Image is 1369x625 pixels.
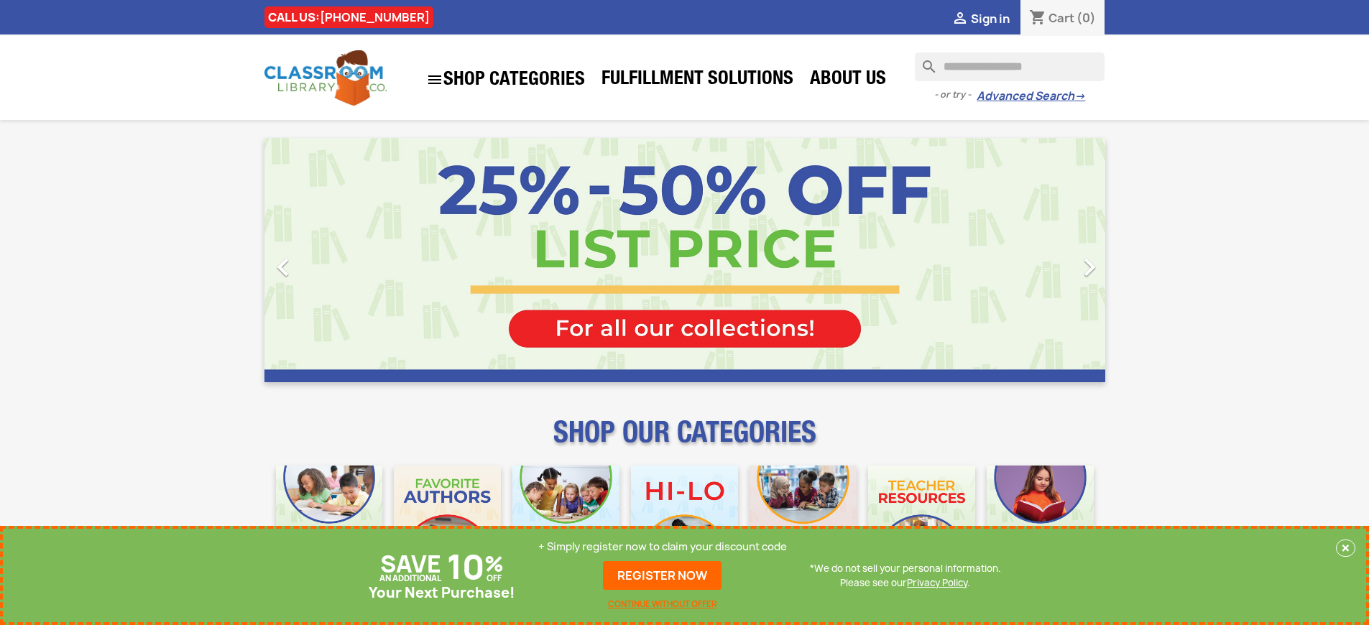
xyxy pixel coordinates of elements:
img: CLC_Favorite_Authors_Mobile.jpg [394,466,501,573]
img: CLC_Teacher_Resources_Mobile.jpg [868,466,975,573]
img: CLC_Bulk_Mobile.jpg [276,466,383,573]
i: shopping_cart [1029,10,1046,27]
span: (0) [1077,10,1096,26]
i:  [426,71,443,88]
img: CLC_HiLo_Mobile.jpg [631,466,738,573]
a: Next [979,138,1105,382]
i: search [915,52,932,70]
a: [PHONE_NUMBER] [320,9,430,25]
img: CLC_Dyslexia_Mobile.jpg [987,466,1094,573]
a:  Sign in [951,11,1010,27]
p: SHOP OUR CATEGORIES [264,428,1105,454]
img: CLC_Fiction_Nonfiction_Mobile.jpg [750,466,857,573]
a: Advanced Search→ [977,89,1085,103]
span: Sign in [971,11,1010,27]
img: CLC_Phonics_And_Decodables_Mobile.jpg [512,466,619,573]
span: → [1074,89,1085,103]
div: CALL US: [264,6,433,28]
span: - or try - [934,88,977,102]
img: Classroom Library Company [264,50,387,106]
i:  [951,11,969,28]
a: SHOP CATEGORIES [419,64,592,96]
span: Cart [1048,10,1074,26]
a: Previous [264,138,391,382]
a: Fulfillment Solutions [594,66,801,95]
i:  [265,249,301,285]
ul: Carousel container [264,138,1105,382]
a: About Us [803,66,893,95]
i:  [1071,249,1107,285]
input: Search [915,52,1105,81]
